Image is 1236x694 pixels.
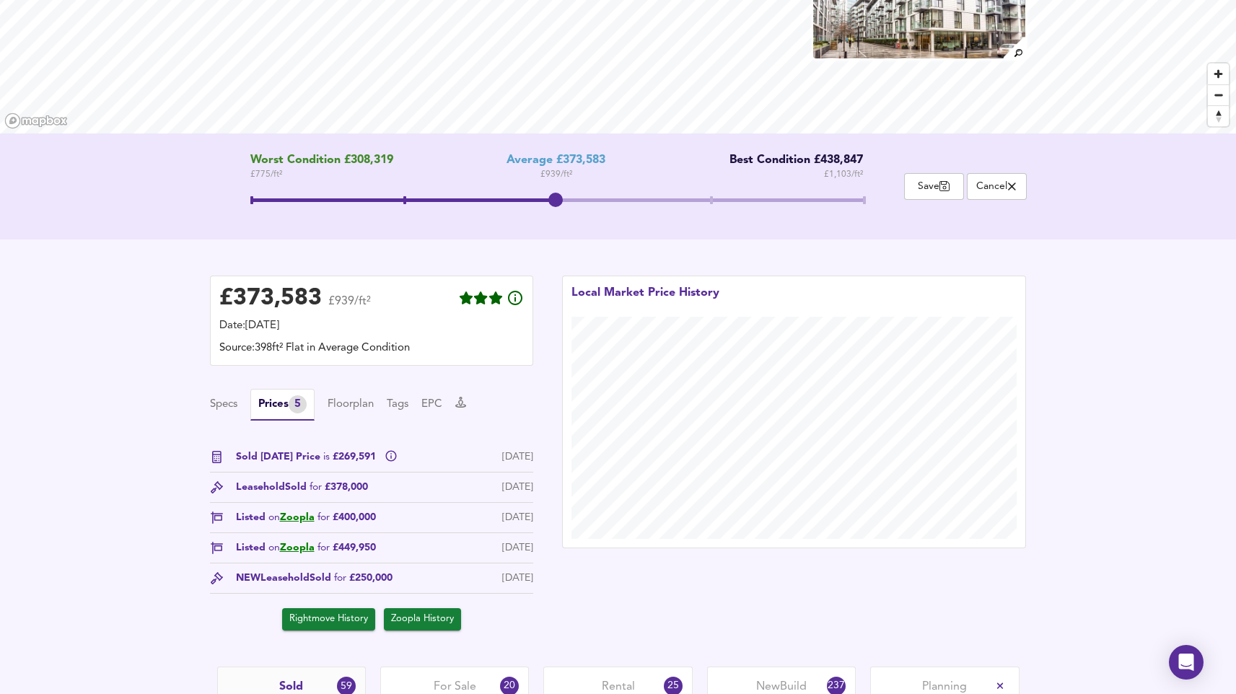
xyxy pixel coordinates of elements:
button: Cancel [967,173,1027,200]
div: [DATE] [502,540,533,555]
span: for [334,573,346,583]
div: Open Intercom Messenger [1169,645,1204,680]
div: [DATE] [502,571,533,586]
span: Cancel [975,180,1019,193]
div: [DATE] [502,480,533,495]
div: Local Market Price History [571,285,719,317]
a: Zoopla [280,543,315,553]
div: Average £373,583 [507,154,605,167]
div: [DATE] [502,510,533,525]
span: £939/ft² [328,296,371,317]
span: Zoom out [1208,85,1229,105]
span: Rightmove History [289,611,368,628]
button: Floorplan [328,397,374,413]
button: Save [904,173,964,200]
span: for [310,482,322,492]
span: on [268,543,280,553]
button: Zoom in [1208,63,1229,84]
span: £ 775 / ft² [250,167,393,182]
span: Listed £400,000 [236,510,376,525]
button: Zoom out [1208,84,1229,105]
a: Zoopla [280,512,315,522]
img: search [1001,35,1027,61]
div: [DATE] [502,449,533,465]
button: EPC [421,397,442,413]
div: Leasehold [236,480,368,495]
div: Prices [258,395,307,413]
button: Rightmove History [282,608,375,631]
div: Source: 398ft² Flat in Average Condition [219,341,524,356]
a: Mapbox homepage [4,113,68,129]
div: 5 [289,395,307,413]
button: Reset bearing to north [1208,105,1229,126]
button: Zoopla History [384,608,461,631]
span: £ 1,103 / ft² [824,167,863,182]
span: for [317,543,330,553]
button: Tags [387,397,408,413]
div: NEW Leasehold [236,571,393,586]
span: Worst Condition £308,319 [250,154,393,167]
span: is [323,452,330,462]
span: Sold £250,000 [310,571,393,586]
span: for [317,512,330,522]
span: £ 939 / ft² [540,167,572,182]
span: Sold £378,000 [285,480,368,495]
button: Specs [210,397,237,413]
button: Prices5 [250,389,315,421]
span: Zoopla History [391,611,454,628]
div: Date: [DATE] [219,318,524,334]
div: £ 373,583 [219,288,322,309]
span: Listed £449,950 [236,540,376,555]
div: Best Condition £438,847 [719,154,863,167]
span: Save [912,180,956,193]
span: Reset bearing to north [1208,106,1229,126]
span: Sold [DATE] Price £269,591 [236,449,379,465]
span: on [268,512,280,522]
